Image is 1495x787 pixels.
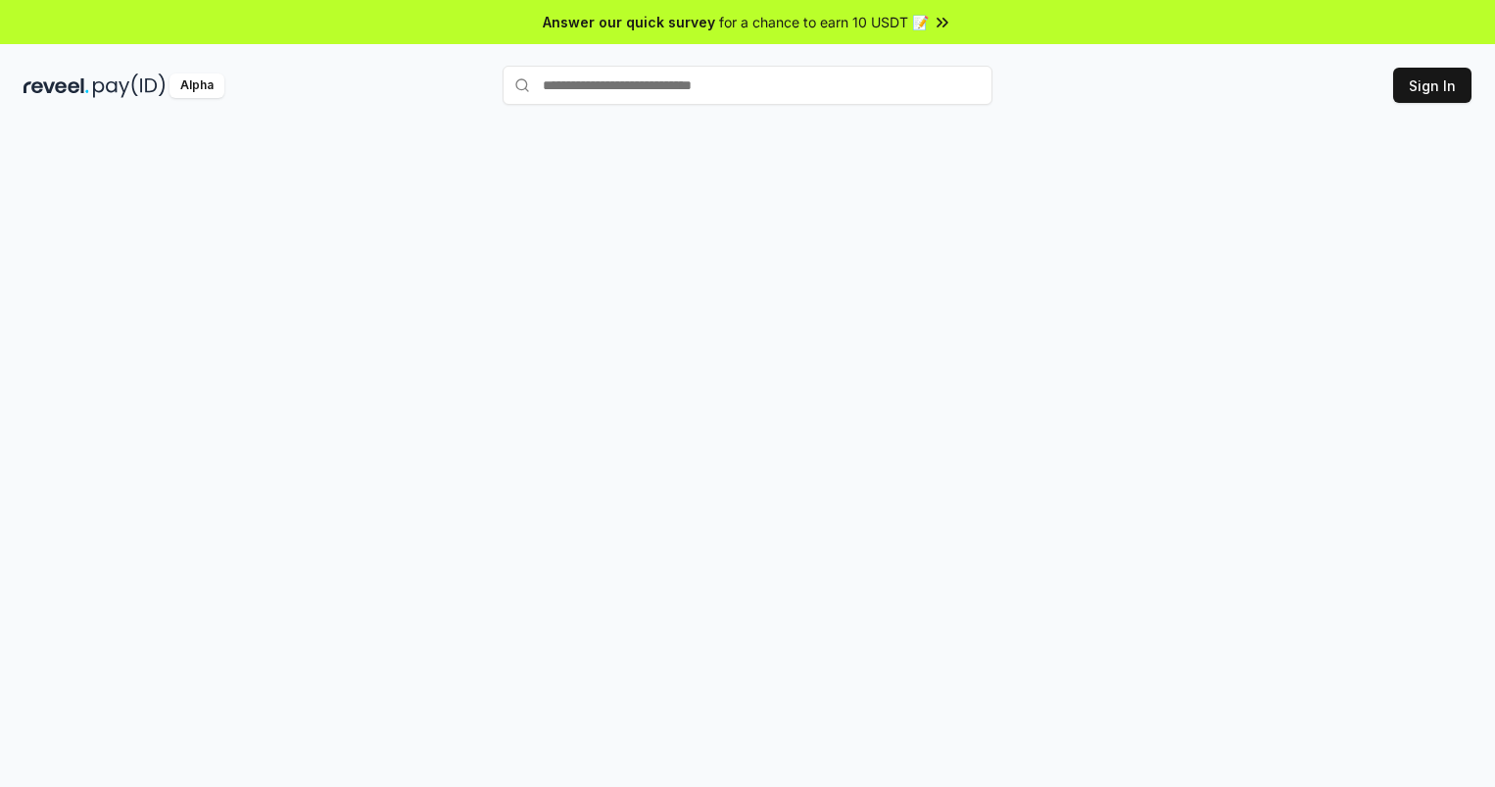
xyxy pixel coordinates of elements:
div: Alpha [169,74,224,98]
img: reveel_dark [24,74,89,98]
img: pay_id [93,74,166,98]
button: Sign In [1393,68,1471,103]
span: for a chance to earn 10 USDT 📝 [719,12,929,32]
span: Answer our quick survey [543,12,715,32]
